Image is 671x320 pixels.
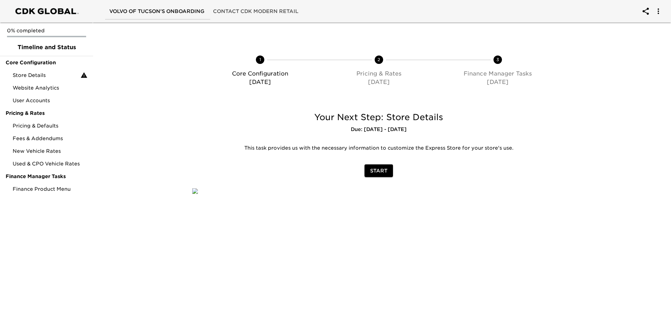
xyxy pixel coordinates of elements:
span: Pricing & Rates [6,110,88,117]
button: account of current user [650,3,667,20]
span: Finance Manager Tasks [6,173,88,180]
p: [DATE] [204,78,317,86]
span: Volvo of Tucson's Onboarding [109,7,205,16]
span: Finance Product Menu [13,185,88,192]
text: 3 [496,57,499,62]
p: This task provides us with the necessary information to customize the Express Store for your stor... [198,145,560,152]
span: Store Details [13,72,80,79]
span: New Vehicle Rates [13,148,88,155]
span: User Accounts [13,97,88,104]
p: Finance Manager Tasks [441,70,554,78]
span: Core Configuration [6,59,88,66]
p: [DATE] [322,78,435,86]
span: Timeline and Status [6,43,88,52]
span: Fees & Addendums [13,135,88,142]
img: qkibX1zbU72zw90W6Gan%2FTemplates%2FRjS7uaFIXtg43HUzxvoG%2F3e51d9d6-1114-4229-a5bf-f5ca567b6beb.jpg [192,188,198,194]
span: Used & CPO Vehicle Rates [13,160,88,167]
text: 2 [378,57,380,62]
span: Pricing & Defaults [13,122,88,129]
p: Core Configuration [204,70,317,78]
button: account of current user [637,3,654,20]
p: [DATE] [441,78,554,86]
text: 1 [259,57,261,62]
p: 0% completed [7,27,86,34]
span: Start [370,166,387,175]
span: Website Analytics [13,84,88,91]
h6: Due: [DATE] - [DATE] [192,126,565,133]
button: Start [364,164,393,177]
p: Pricing & Rates [322,70,435,78]
span: Contact CDK Modern Retail [213,7,298,16]
h5: Your Next Step: Store Details [192,112,565,123]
